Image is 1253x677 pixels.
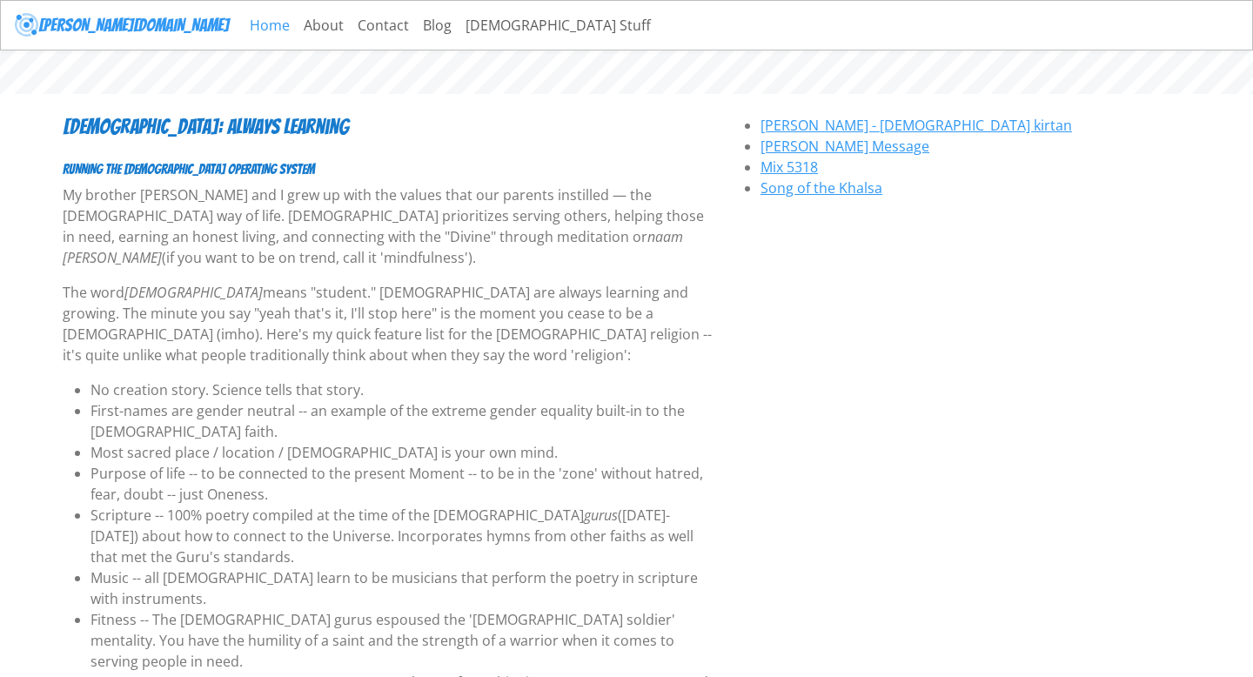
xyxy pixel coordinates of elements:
[416,8,459,43] a: Blog
[761,158,818,177] a: Mix 5318
[90,505,712,567] li: Scripture -- 100% poetry compiled at the time of the [DEMOGRAPHIC_DATA] ([DATE]-[DATE]) about how...
[761,116,1072,135] a: [PERSON_NAME] - [DEMOGRAPHIC_DATA] kirtan
[90,379,712,400] li: No creation story. Science tells that story.
[63,161,712,178] h6: RUNNING THE [DEMOGRAPHIC_DATA] OPERATING SYSTEM
[90,609,712,672] li: Fitness -- The [DEMOGRAPHIC_DATA] gurus espoused the '[DEMOGRAPHIC_DATA] soldier' mentality. You ...
[15,8,229,43] a: [PERSON_NAME][DOMAIN_NAME]
[243,8,297,43] a: Home
[90,400,712,442] li: First-names are gender neutral -- an example of the extreme gender equality built-in to the [DEMO...
[63,227,683,267] i: naam [PERSON_NAME]
[297,8,351,43] a: About
[459,8,658,43] a: [DEMOGRAPHIC_DATA] Stuff
[63,115,712,140] h4: [DEMOGRAPHIC_DATA]: Always Learning
[90,567,712,609] li: Music -- all [DEMOGRAPHIC_DATA] learn to be musicians that perform the poetry in scripture with i...
[90,463,712,505] li: Purpose of life -- to be connected to the present Moment -- to be in the 'zone' without hatred, f...
[351,8,416,43] a: Contact
[63,184,712,268] p: My brother [PERSON_NAME] and I grew up with the values that our parents instilled — the [DEMOGRAP...
[584,506,618,525] i: gurus
[761,178,882,198] a: Song of the Khalsa
[124,283,263,302] i: [DEMOGRAPHIC_DATA]
[90,442,712,463] li: Most sacred place / location / [DEMOGRAPHIC_DATA] is your own mind.
[63,282,712,365] p: The word means "student." [DEMOGRAPHIC_DATA] are always learning and growing. The minute you say ...
[761,137,929,156] a: [PERSON_NAME] Message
